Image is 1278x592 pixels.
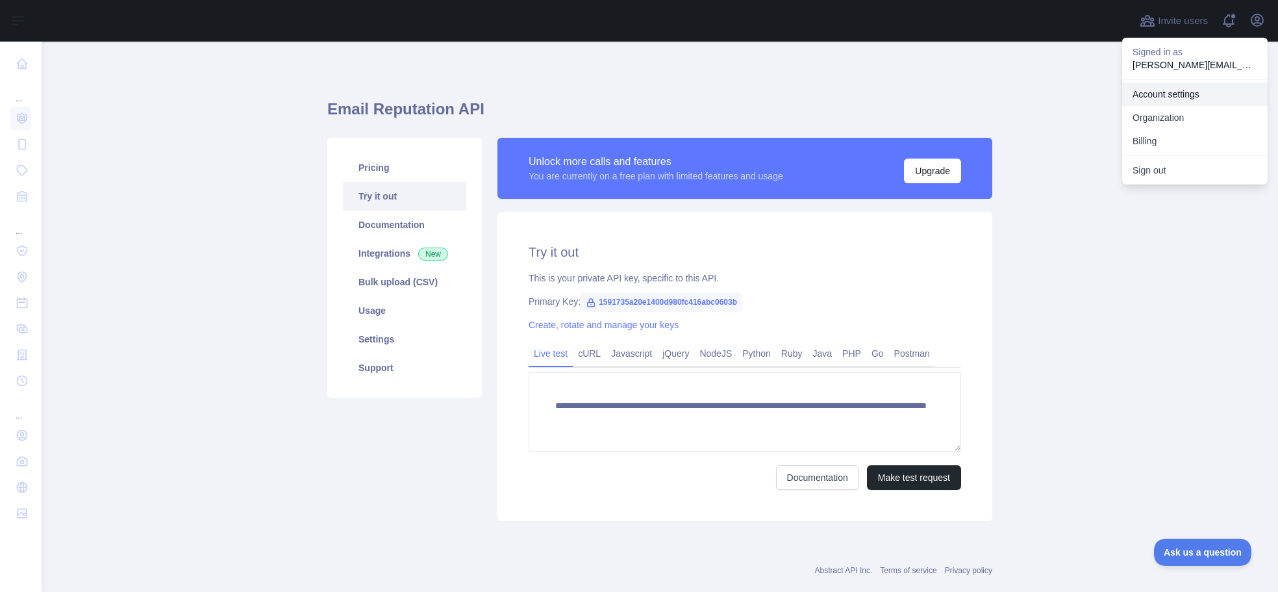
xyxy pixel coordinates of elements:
[945,566,992,575] a: Privacy policy
[1122,83,1268,106] a: Account settings
[343,354,466,382] a: Support
[343,211,466,239] a: Documentation
[418,248,448,261] span: New
[581,292,742,312] span: 1591735a20e1400d980fc416abc0603b
[10,211,31,237] div: ...
[343,182,466,211] a: Try it out
[657,343,694,364] a: jQuery
[343,325,466,354] a: Settings
[837,343,866,364] a: PHP
[776,343,808,364] a: Ruby
[808,343,838,364] a: Java
[343,296,466,325] a: Usage
[529,272,961,285] div: This is your private API key, specific to this API.
[1122,129,1268,153] button: Billing
[694,343,737,364] a: NodeJS
[529,343,573,364] a: Live test
[1137,10,1210,31] button: Invite users
[529,170,783,183] div: You are currently on a free plan with limited features and usage
[529,295,961,308] div: Primary Key:
[10,395,31,421] div: ...
[866,343,889,364] a: Go
[1133,45,1257,58] p: Signed in as
[889,343,935,364] a: Postman
[880,566,936,575] a: Terms of service
[776,465,859,490] a: Documentation
[327,99,992,130] h1: Email Reputation API
[815,566,873,575] a: Abstract API Inc.
[343,268,466,296] a: Bulk upload (CSV)
[529,320,679,330] a: Create, rotate and manage your keys
[573,343,606,364] a: cURL
[1158,14,1208,29] span: Invite users
[606,343,657,364] a: Javascript
[867,465,961,490] button: Make test request
[1122,106,1268,129] a: Organization
[1133,58,1257,71] p: [PERSON_NAME][EMAIL_ADDRESS][DOMAIN_NAME]
[529,154,783,170] div: Unlock more calls and features
[343,239,466,268] a: Integrations New
[529,243,961,261] h2: Try it out
[1122,159,1268,182] button: Sign out
[904,159,961,183] button: Upgrade
[1154,539,1252,566] iframe: Toggle Customer Support
[737,343,776,364] a: Python
[343,153,466,182] a: Pricing
[10,78,31,104] div: ...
